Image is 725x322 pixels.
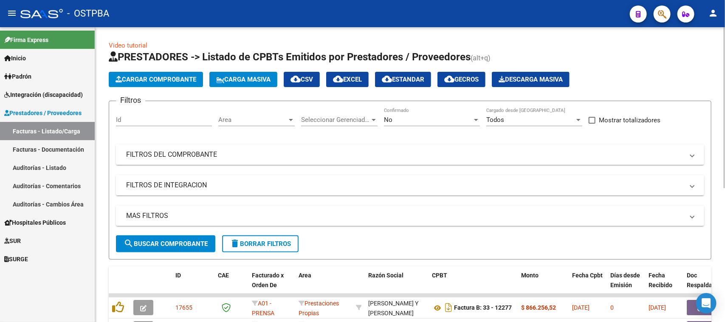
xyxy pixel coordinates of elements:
span: Estandar [382,76,424,83]
a: Video tutorial [109,42,147,49]
mat-icon: cloud_download [291,74,301,84]
span: Cargar Comprobante [116,76,196,83]
app-download-masive: Descarga masiva de comprobantes (adjuntos) [492,72,570,87]
mat-expansion-panel-header: FILTROS DE INTEGRACION [116,175,704,195]
span: Integración (discapacidad) [4,90,83,99]
datatable-header-cell: Fecha Cpbt [569,266,607,304]
span: Prestaciones Propias [299,300,339,316]
mat-panel-title: FILTROS DE INTEGRACION [126,181,684,190]
span: Buscar Comprobante [124,240,208,248]
mat-expansion-panel-header: FILTROS DEL COMPROBANTE [116,144,704,165]
span: Area [218,116,287,124]
strong: Factura B: 33 - 12277 [454,305,512,311]
span: Monto [521,272,539,279]
button: CSV [284,72,320,87]
mat-icon: delete [230,238,240,249]
i: Descargar documento [443,301,454,314]
span: (alt+q) [471,54,491,62]
mat-panel-title: MAS FILTROS [126,211,684,220]
datatable-header-cell: ID [172,266,214,304]
button: Cargar Comprobante [109,72,203,87]
span: Prestadores / Proveedores [4,108,82,118]
button: Carga Masiva [209,72,277,87]
datatable-header-cell: Fecha Recibido [645,266,683,304]
datatable-header-cell: Razón Social [365,266,429,304]
datatable-header-cell: Area [295,266,353,304]
span: Padrón [4,72,31,81]
div: Open Intercom Messenger [696,293,717,314]
button: Estandar [375,72,431,87]
button: Borrar Filtros [222,235,299,252]
mat-icon: cloud_download [333,74,343,84]
span: Días desde Emisión [610,272,640,288]
strong: $ 866.256,52 [521,304,556,311]
span: [DATE] [572,304,590,311]
span: CSV [291,76,313,83]
span: Mostrar totalizadores [599,115,660,125]
span: PRESTADORES -> Listado de CPBTs Emitidos por Prestadores / Proveedores [109,51,471,63]
span: SUR [4,236,21,246]
mat-icon: person [708,8,718,18]
mat-expansion-panel-header: MAS FILTROS [116,206,704,226]
span: EXCEL [333,76,362,83]
span: SURGE [4,254,28,264]
button: Gecros [437,72,485,87]
mat-icon: cloud_download [444,74,454,84]
span: Facturado x Orden De [252,272,284,288]
span: No [384,116,392,124]
button: Buscar Comprobante [116,235,215,252]
span: - OSTPBA [67,4,109,23]
datatable-header-cell: Monto [518,266,569,304]
span: Carga Masiva [216,76,271,83]
span: Inicio [4,54,26,63]
mat-icon: cloud_download [382,74,392,84]
span: A01 - PRENSA [252,300,274,316]
datatable-header-cell: Facturado x Orden De [248,266,295,304]
span: [DATE] [649,304,666,311]
div: 30619329550 [368,299,425,316]
span: Hospitales Públicos [4,218,66,227]
h3: Filtros [116,94,145,106]
mat-icon: menu [7,8,17,18]
datatable-header-cell: CPBT [429,266,518,304]
span: Razón Social [368,272,403,279]
span: CAE [218,272,229,279]
datatable-header-cell: Días desde Emisión [607,266,645,304]
span: Area [299,272,311,279]
button: Descarga Masiva [492,72,570,87]
span: CPBT [432,272,447,279]
datatable-header-cell: CAE [214,266,248,304]
span: Fecha Cpbt [572,272,603,279]
span: 17655 [175,304,192,311]
span: Doc Respaldatoria [687,272,725,288]
mat-panel-title: FILTROS DEL COMPROBANTE [126,150,684,159]
span: Borrar Filtros [230,240,291,248]
mat-icon: search [124,238,134,249]
span: Fecha Recibido [649,272,672,288]
span: Descarga Masiva [499,76,563,83]
span: ID [175,272,181,279]
span: 0 [610,304,614,311]
span: Todos [486,116,504,124]
span: Firma Express [4,35,48,45]
span: Gecros [444,76,479,83]
span: Seleccionar Gerenciador [301,116,370,124]
button: EXCEL [326,72,369,87]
